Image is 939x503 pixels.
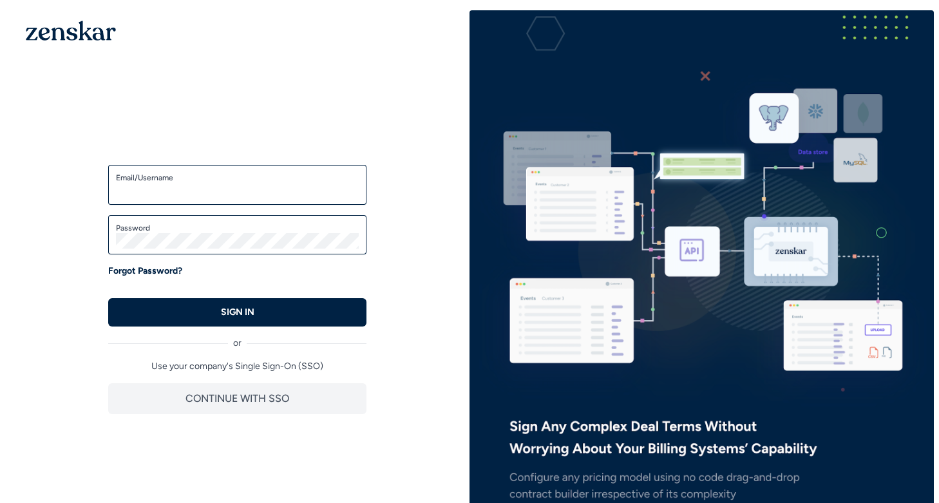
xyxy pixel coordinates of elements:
[116,173,359,183] label: Email/Username
[116,223,359,233] label: Password
[108,383,366,414] button: CONTINUE WITH SSO
[108,298,366,327] button: SIGN IN
[221,306,254,319] p: SIGN IN
[108,327,366,350] div: or
[26,21,116,41] img: 1OGAJ2xQqyY4LXKgY66KYq0eOWRCkrZdAb3gUhuVAqdWPZE9SRJmCz+oDMSn4zDLXe31Ii730ItAGKgCKgCCgCikA4Av8PJUP...
[108,360,366,373] p: Use your company's Single Sign-On (SSO)
[108,265,182,278] a: Forgot Password?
